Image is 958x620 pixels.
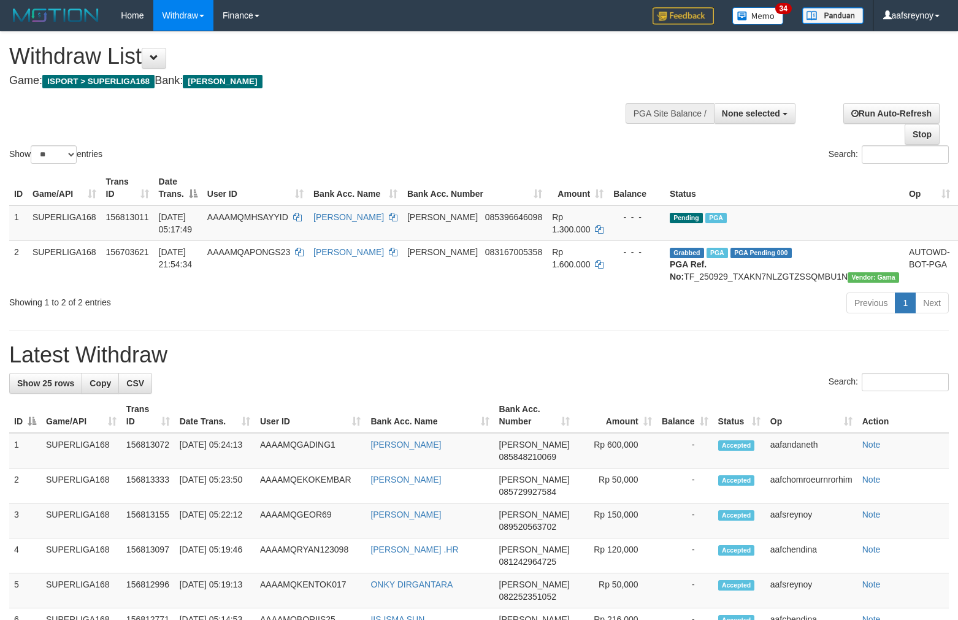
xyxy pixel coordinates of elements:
[552,247,590,269] span: Rp 1.600.000
[9,503,41,538] td: 3
[28,170,101,205] th: Game/API: activate to sort column ascending
[862,145,949,164] input: Search:
[9,343,949,367] h1: Latest Withdraw
[255,469,366,503] td: AAAAMQEKOKEMBAR
[575,469,656,503] td: Rp 50,000
[904,170,955,205] th: Op: activate to sort column ascending
[90,378,111,388] span: Copy
[670,213,703,223] span: Pending
[657,573,713,608] td: -
[499,592,556,602] span: Copy 082252351052 to clipboard
[713,398,765,433] th: Status: activate to sort column ascending
[9,398,41,433] th: ID: activate to sort column descending
[28,205,101,241] td: SUPERLIGA168
[670,248,704,258] span: Grabbed
[159,212,193,234] span: [DATE] 05:17:49
[862,580,881,589] a: Note
[9,6,102,25] img: MOTION_logo.png
[41,573,121,608] td: SUPERLIGA168
[494,398,575,433] th: Bank Acc. Number: activate to sort column ascending
[670,259,707,281] b: PGA Ref. No:
[106,247,149,257] span: 156703621
[657,538,713,573] td: -
[41,433,121,469] td: SUPERLIGA168
[9,75,626,87] h4: Game: Bank:
[499,440,570,450] span: [PERSON_NAME]
[575,538,656,573] td: Rp 120,000
[175,538,255,573] td: [DATE] 05:19:46
[829,373,949,391] label: Search:
[121,469,175,503] td: 156813333
[175,469,255,503] td: [DATE] 05:23:50
[765,469,857,503] td: aafchomroeurnrorhim
[608,170,665,205] th: Balance
[9,170,28,205] th: ID
[41,398,121,433] th: Game/API: activate to sort column ascending
[154,170,202,205] th: Date Trans.: activate to sort column descending
[82,373,119,394] a: Copy
[366,398,494,433] th: Bank Acc. Name: activate to sort column ascending
[370,580,453,589] a: ONKY DIRGANTARA
[613,211,660,223] div: - - -
[499,545,570,554] span: [PERSON_NAME]
[765,398,857,433] th: Op: activate to sort column ascending
[499,522,556,532] span: Copy 089520563702 to clipboard
[657,469,713,503] td: -
[175,573,255,608] td: [DATE] 05:19:13
[499,510,570,519] span: [PERSON_NAME]
[547,170,608,205] th: Amount: activate to sort column ascending
[862,545,881,554] a: Note
[485,247,542,257] span: Copy 083167005358 to clipboard
[41,538,121,573] td: SUPERLIGA168
[718,475,755,486] span: Accepted
[308,170,402,205] th: Bank Acc. Name: activate to sort column ascending
[121,503,175,538] td: 156813155
[370,475,441,484] a: [PERSON_NAME]
[843,103,940,124] a: Run Auto-Refresh
[202,170,308,205] th: User ID: activate to sort column ascending
[575,433,656,469] td: Rp 600,000
[857,398,949,433] th: Action
[732,7,784,25] img: Button%20Memo.svg
[775,3,792,14] span: 34
[370,510,441,519] a: [PERSON_NAME]
[705,213,727,223] span: Marked by aafandaneth
[101,170,154,205] th: Trans ID: activate to sort column ascending
[575,573,656,608] td: Rp 50,000
[28,240,101,288] td: SUPERLIGA168
[657,503,713,538] td: -
[407,247,478,257] span: [PERSON_NAME]
[722,109,780,118] span: None selected
[915,293,949,313] a: Next
[499,557,556,567] span: Copy 081242964725 to clipboard
[183,75,262,88] span: [PERSON_NAME]
[121,573,175,608] td: 156812996
[665,240,904,288] td: TF_250929_TXAKN7NLZGTZSSQMBU1N
[9,44,626,69] h1: Withdraw List
[175,503,255,538] td: [DATE] 05:22:12
[9,145,102,164] label: Show entries
[9,291,390,308] div: Showing 1 to 2 of 2 entries
[121,538,175,573] td: 156813097
[653,7,714,25] img: Feedback.jpg
[499,452,556,462] span: Copy 085848210069 to clipboard
[9,205,28,241] td: 1
[904,240,955,288] td: AUTOWD-BOT-PGA
[175,433,255,469] td: [DATE] 05:24:13
[207,247,290,257] span: AAAAMQAPONGS23
[905,124,940,145] a: Stop
[718,440,755,451] span: Accepted
[575,398,656,433] th: Amount: activate to sort column ascending
[485,212,542,222] span: Copy 085396646098 to clipboard
[121,433,175,469] td: 156813072
[714,103,795,124] button: None selected
[862,373,949,391] input: Search:
[313,247,384,257] a: [PERSON_NAME]
[765,573,857,608] td: aafsreynoy
[707,248,728,258] span: Marked by aafchhiseyha
[313,212,384,222] a: [PERSON_NAME]
[829,145,949,164] label: Search:
[765,433,857,469] td: aafandaneth
[802,7,864,24] img: panduan.png
[862,510,881,519] a: Note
